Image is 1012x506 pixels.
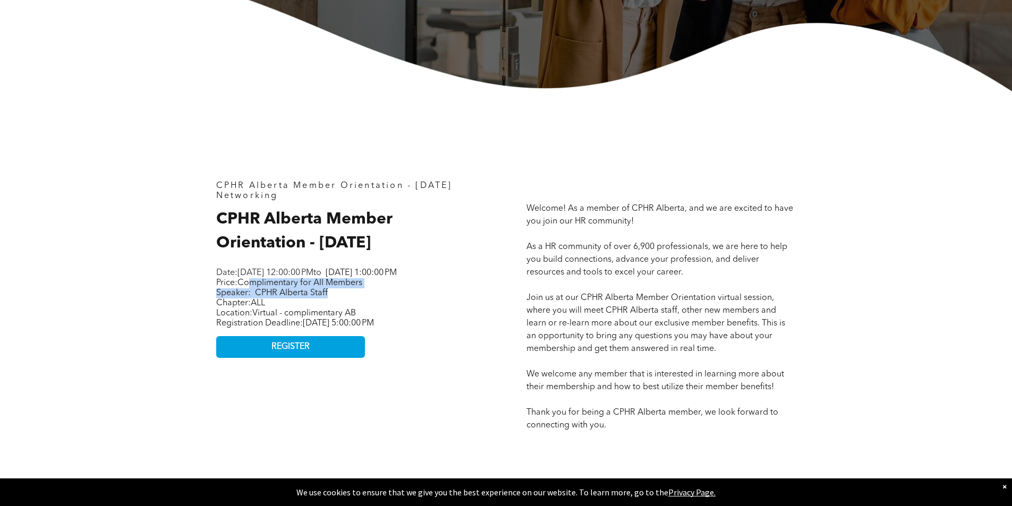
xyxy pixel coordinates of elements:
[668,487,716,498] a: Privacy Page.
[216,211,393,251] span: CPHR Alberta Member Orientation - [DATE]
[216,299,265,307] span: Chapter:
[216,269,321,277] span: Date: to
[216,336,365,358] a: REGISTER
[251,299,265,307] span: ALL
[526,204,793,430] span: Welcome! As a member of CPHR Alberta, and we are excited to have you join our HR community! As a ...
[303,319,374,328] span: [DATE] 5:00:00 PM
[237,279,362,287] span: Complimentary for All Members
[237,269,313,277] span: [DATE] 12:00:00 PM
[216,309,374,328] span: Location: Registration Deadline:
[255,289,328,297] span: CPHR Alberta Staff
[216,279,362,287] span: Price:
[326,269,397,277] span: [DATE] 1:00:00 PM
[271,342,310,352] span: REGISTER
[216,289,251,297] span: Speaker:
[1002,481,1007,492] div: Dismiss notification
[252,309,356,318] span: Virtual - complimentary AB
[216,182,453,190] span: CPHR Alberta Member Orientation - [DATE]
[216,192,278,200] span: Networking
